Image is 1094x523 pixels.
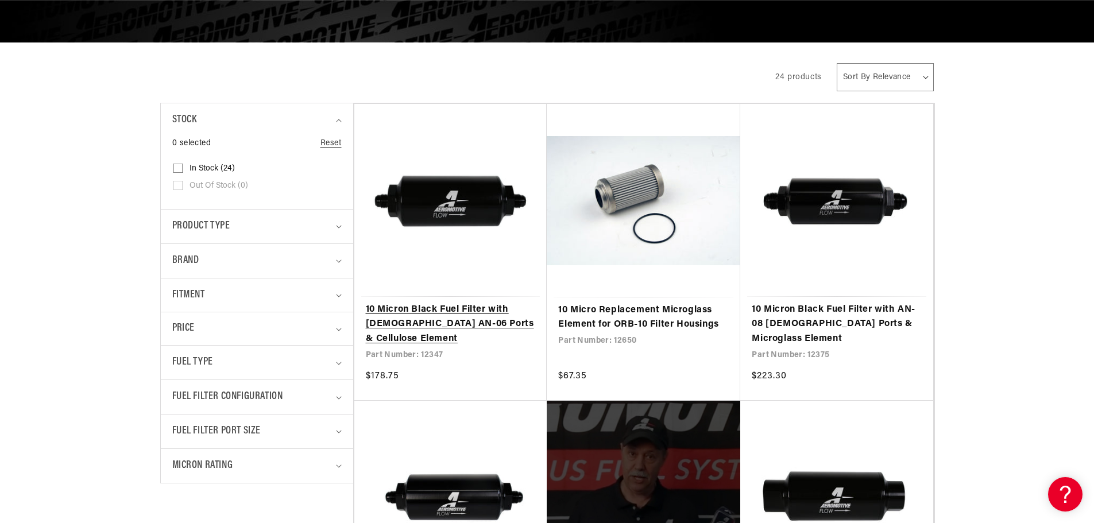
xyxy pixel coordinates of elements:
summary: Product type (0 selected) [172,210,342,243]
span: Stock [172,112,197,129]
summary: Fuel Filter Port Size (0 selected) [172,414,342,448]
summary: Fuel Filter Configuration (0 selected) [172,380,342,414]
a: 10 Micro Replacement Microglass Element for ORB-10 Filter Housings [558,303,729,332]
summary: Micron Rating (0 selected) [172,449,342,483]
span: Fuel Filter Configuration [172,389,283,405]
span: In stock (24) [190,164,235,174]
summary: Brand (0 selected) [172,244,342,278]
summary: Stock (0 selected) [172,103,342,137]
a: Reset [320,137,342,150]
span: Brand [172,253,199,269]
span: Fuel Filter Port Size [172,423,261,440]
span: 24 products [775,73,822,82]
span: Price [172,321,195,336]
span: Out of stock (0) [190,181,248,191]
span: Fitment [172,287,205,304]
a: 10 Micron Black Fuel Filter with [DEMOGRAPHIC_DATA] AN-06 Ports & Cellulose Element [366,303,536,347]
span: Fuel Type [172,354,213,371]
summary: Fitment (0 selected) [172,278,342,312]
span: Product type [172,218,230,235]
summary: Price [172,312,342,345]
summary: Fuel Type (0 selected) [172,346,342,379]
span: 0 selected [172,137,211,150]
span: Micron Rating [172,458,233,474]
a: 10 Micron Black Fuel Filter with AN-08 [DEMOGRAPHIC_DATA] Ports & Microglass Element [752,303,922,347]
